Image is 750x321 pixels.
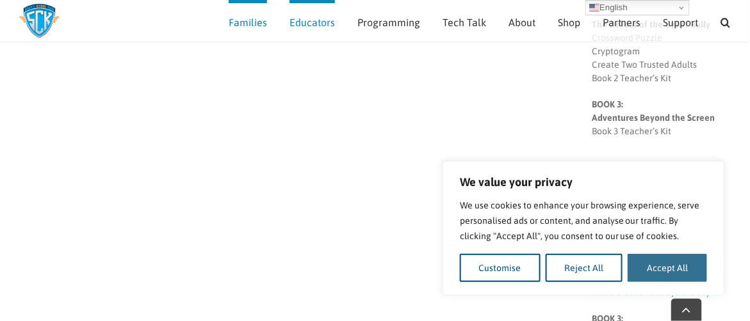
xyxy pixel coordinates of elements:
p: Crossword Puzzle Cryptogram Create Two Trusted Adults Book 2 Teacher’s Kit [592,4,727,85]
img: Savvy Cyber Kids Logo [19,3,60,38]
strong: BOOK 3: Adventures Beyond the Screen [592,99,715,123]
p: We value your privacy [460,175,707,190]
span: Shop [558,17,580,27]
img: en [589,3,599,13]
button: Customise [460,254,541,282]
span: Educators [289,17,335,27]
span: Families [229,17,267,27]
button: Reject All [546,254,623,282]
span: Tech Talk [443,17,486,27]
button: Accept All [628,254,707,282]
span: Programming [357,17,420,27]
p: We use cookies to enhance your browsing experience, serve personalised ads or content, and analys... [460,198,707,244]
span: Support [664,17,699,27]
p: Book 3 Teacher’s Kit [592,98,727,138]
span: Partners [603,17,641,27]
span: About [509,17,535,27]
a: The Defeat of the Cyber Bully [592,288,710,298]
